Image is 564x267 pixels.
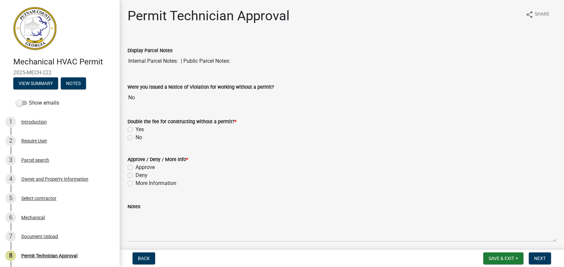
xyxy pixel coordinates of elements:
[535,11,549,19] span: Share
[136,179,176,187] label: More Information
[16,99,59,107] label: Show emails
[520,8,555,21] button: shareShare
[21,138,47,143] div: Require User
[136,171,147,179] label: Deny
[21,158,49,162] div: Parcel search
[136,126,144,133] label: Yes
[136,133,142,141] label: No
[61,81,86,86] wm-modal-confirm: Notes
[133,252,155,264] button: Back
[138,256,150,261] span: Back
[534,256,546,261] span: Next
[13,57,114,67] h4: Mechanical HVAC Permit
[525,11,533,19] i: share
[21,177,88,181] div: Owner and Property Information
[128,85,274,90] label: Were you issued a Notice of Violation for working without a permit?
[128,205,140,209] label: Notes
[21,120,47,124] div: Introduction
[483,252,523,264] button: Save & Exit
[21,234,58,239] div: Document Upload
[529,252,551,264] button: Next
[5,135,16,146] div: 2
[21,215,45,220] div: Mechanical
[61,77,86,89] button: Notes
[128,120,236,124] label: Double the fee for constructing without a permit?
[5,117,16,127] div: 1
[5,193,16,204] div: 5
[5,250,16,261] div: 8
[13,7,56,50] img: Putnam County, Georgia
[5,174,16,184] div: 4
[13,77,58,89] button: View Summary
[5,231,16,242] div: 7
[489,256,514,261] span: Save & Exit
[13,81,58,86] wm-modal-confirm: Summary
[128,48,172,53] label: Display Parcel Notes
[5,155,16,165] div: 3
[128,157,188,162] label: Approve / Deny / More Info
[128,8,290,24] h1: Permit Technician Approval
[13,69,106,76] span: 2025-MECH-222
[136,163,155,171] label: Approve
[21,196,56,201] div: Select contractor
[21,253,77,258] div: Permit Technician Approval
[5,212,16,223] div: 6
